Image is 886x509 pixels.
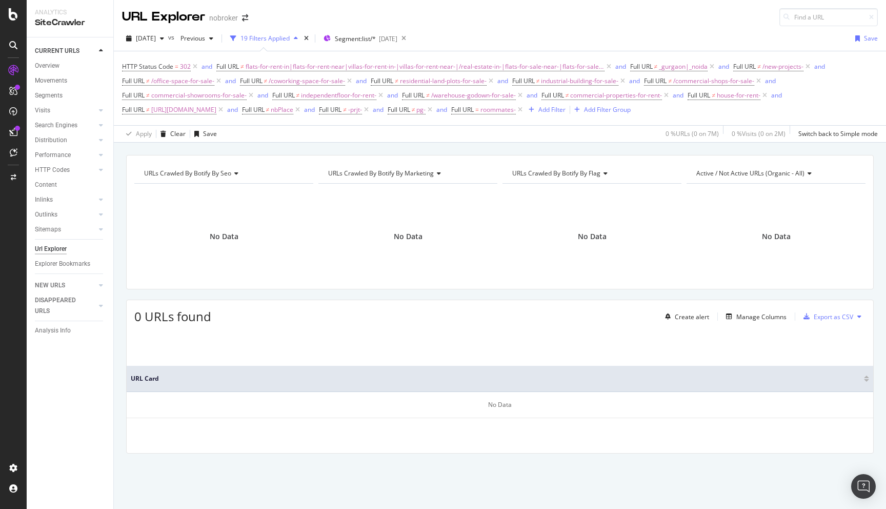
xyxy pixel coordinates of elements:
span: ≠ [654,62,658,71]
span: ≠ [426,91,430,100]
button: and [373,105,384,114]
div: Url Explorer [35,244,67,254]
div: NEW URLS [35,280,65,291]
div: and [771,91,782,100]
span: Full URL [122,76,145,85]
div: Visits [35,105,50,116]
div: CURRENT URLS [35,46,79,56]
div: DISAPPEARED URLS [35,295,87,317]
span: residential-land-plots-for-sale- [400,74,487,88]
div: Manage Columns [736,312,787,321]
span: Full URL [216,62,239,71]
div: Movements [35,75,67,86]
div: Switch back to Simple mode [798,129,878,138]
a: Url Explorer [35,244,106,254]
h4: URLs Crawled By Botify By marketing [326,165,488,182]
div: Create alert [675,312,709,321]
span: /new-projects- [762,60,803,74]
span: URL Card [131,374,861,383]
button: Manage Columns [722,310,787,323]
button: Clear [156,126,186,142]
div: arrow-right-arrow-left [242,14,248,22]
button: Switch back to Simple mode [794,126,878,142]
div: and [497,76,508,85]
span: Full URL [122,91,145,100]
span: /coworking-space-for-sale- [269,74,345,88]
button: [DATE] [122,30,168,47]
span: No Data [394,231,422,242]
span: /office-space-for-sale- [151,74,214,88]
span: ≠ [240,62,244,71]
button: and [718,62,729,71]
button: and [673,90,683,100]
div: Distribution [35,135,67,146]
div: Add Filter Group [584,105,631,114]
span: /warehouse-godown-for-sale- [431,88,516,103]
button: and [497,76,508,86]
a: CURRENT URLS [35,46,96,56]
span: ≠ [146,76,150,85]
div: Export as CSV [814,312,853,321]
button: 19 Filters Applied [226,30,302,47]
span: roommates- [480,103,516,117]
div: [DATE] [379,34,397,43]
a: Segments [35,90,106,101]
div: and [356,76,367,85]
div: Save [203,129,217,138]
div: and [202,62,212,71]
span: industrial-building-for-sale- [541,74,618,88]
span: URLs Crawled By Botify By marketing [328,169,434,178]
span: Full URL [644,76,667,85]
button: and [629,76,640,86]
span: Full URL [402,91,425,100]
div: and [814,62,825,71]
button: Previous [176,30,217,47]
button: Add Filter Group [570,104,631,116]
a: Movements [35,75,106,86]
span: flats-for-rent-in|flats-for-rent-near|villas-for-rent-in-|villas-for-rent-near-|/real-estate-in-|... [246,60,605,74]
span: Full URL [122,105,145,114]
span: ≠ [395,76,398,85]
div: Analysis Info [35,325,71,336]
span: vs [168,33,176,42]
button: and [227,105,238,114]
span: = [175,62,178,71]
span: Full URL [371,76,393,85]
span: Segment: list/* [335,34,376,43]
span: Full URL [630,62,653,71]
span: No Data [210,231,238,242]
a: Visits [35,105,96,116]
button: Add Filter [525,104,566,116]
button: Export as CSV [799,308,853,325]
div: 0 % URLs ( 0 on 7M ) [666,129,719,138]
h4: Active / Not Active URLs [694,165,856,182]
div: and [615,62,626,71]
button: Save [190,126,217,142]
span: Full URL [388,105,410,114]
a: Inlinks [35,194,96,205]
a: DISAPPEARED URLS [35,295,96,317]
div: nobroker [209,13,238,23]
button: and [436,105,447,114]
span: Full URL [272,91,295,100]
a: NEW URLS [35,280,96,291]
span: house-for-rent- [717,88,760,103]
div: SiteCrawler [35,17,105,29]
span: Full URL [319,105,341,114]
div: and [765,76,776,85]
span: No Data [578,231,607,242]
a: Overview [35,61,106,71]
a: Search Engines [35,120,96,131]
div: URL Explorer [122,8,205,26]
div: Explorer Bookmarks [35,259,90,269]
div: Analytics [35,8,105,17]
span: 302 [180,60,191,74]
span: ≠ [296,91,300,100]
a: Content [35,180,106,190]
button: and [225,76,236,86]
span: ≠ [757,62,761,71]
button: Segment:list/*[DATE] [319,30,397,47]
div: and [527,91,537,100]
